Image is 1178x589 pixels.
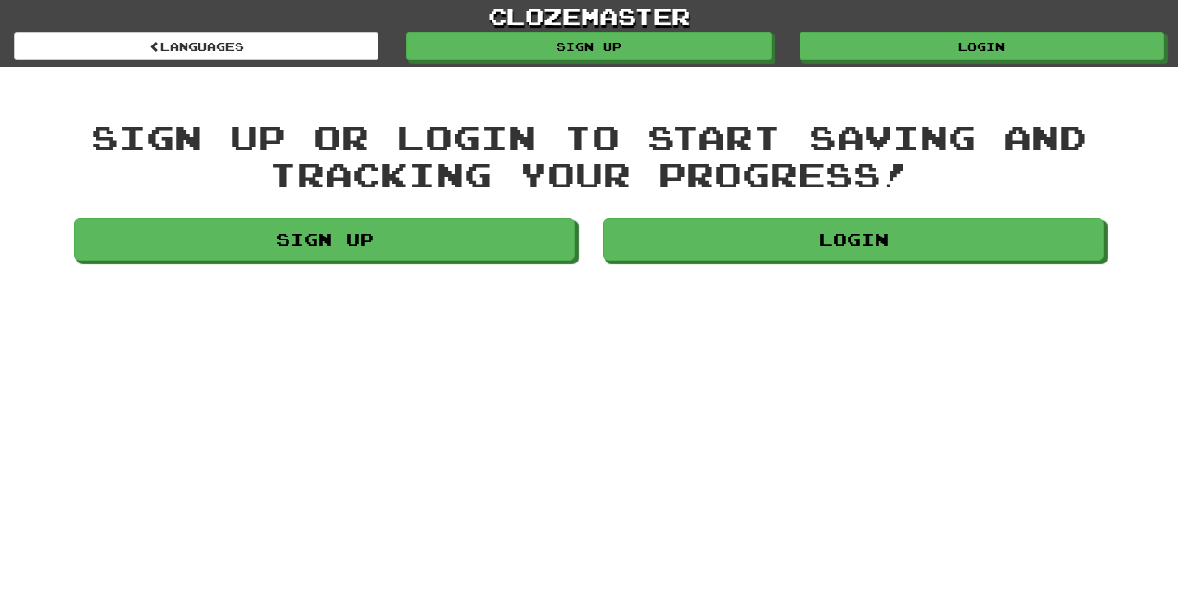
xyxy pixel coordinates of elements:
[406,32,771,60] a: Sign up
[14,32,378,60] a: Languages
[74,218,575,261] a: Sign up
[603,218,1104,261] a: Login
[74,119,1104,192] div: Sign up or login to start saving and tracking your progress!
[800,32,1164,60] a: Login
